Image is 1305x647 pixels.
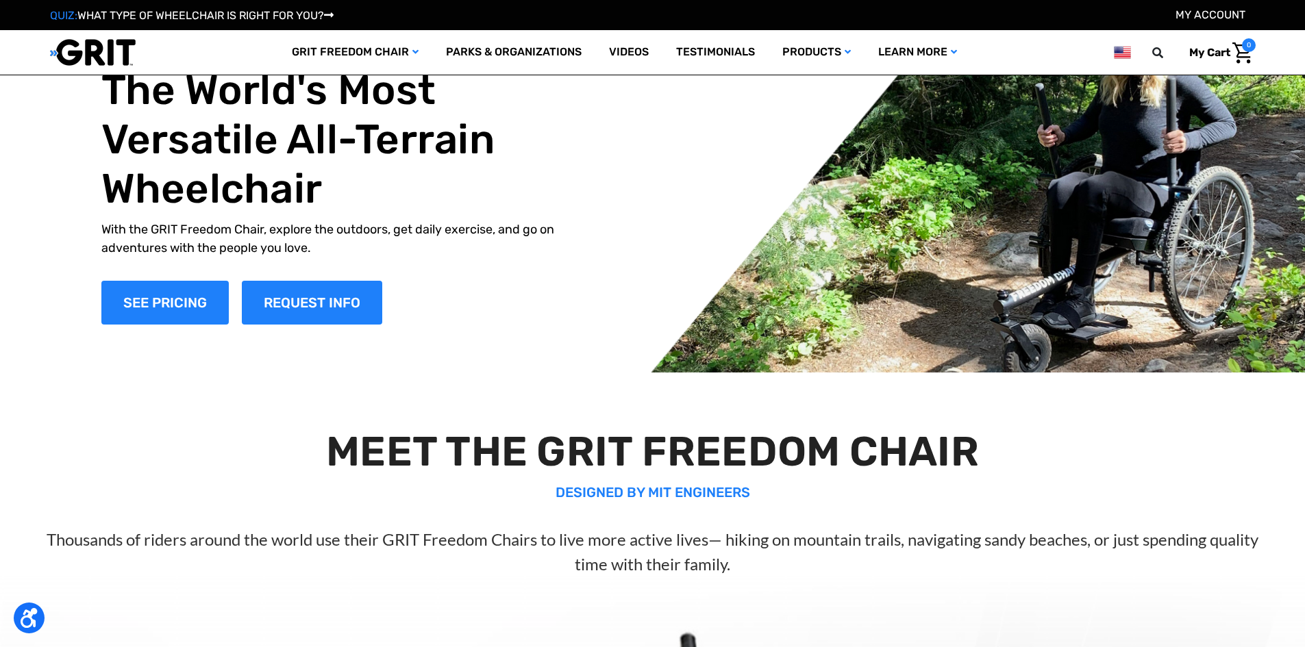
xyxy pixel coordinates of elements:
[33,482,1273,503] p: DESIGNED BY MIT ENGINEERS
[50,38,136,66] img: GRIT All-Terrain Wheelchair and Mobility Equipment
[33,427,1273,477] h2: MEET THE GRIT FREEDOM CHAIR
[595,30,662,75] a: Videos
[662,30,769,75] a: Testimonials
[1232,42,1252,64] img: Cart
[1176,8,1245,21] a: Account
[432,30,595,75] a: Parks & Organizations
[50,9,77,22] span: QUIZ:
[1114,44,1130,61] img: us.png
[101,220,585,257] p: With the GRIT Freedom Chair, explore the outdoors, get daily exercise, and go on adventures with ...
[101,281,229,325] a: Shop Now
[1179,38,1256,67] a: Cart with 0 items
[33,527,1273,576] p: Thousands of riders around the world use their GRIT Freedom Chairs to live more active lives— hik...
[101,66,585,214] h1: The World's Most Versatile All-Terrain Wheelchair
[1242,38,1256,52] span: 0
[1189,46,1230,59] span: My Cart
[1158,38,1179,67] input: Search
[50,9,334,22] a: QUIZ:WHAT TYPE OF WHEELCHAIR IS RIGHT FOR YOU?
[278,30,432,75] a: GRIT Freedom Chair
[242,281,382,325] a: Slide number 1, Request Information
[769,30,865,75] a: Products
[865,30,971,75] a: Learn More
